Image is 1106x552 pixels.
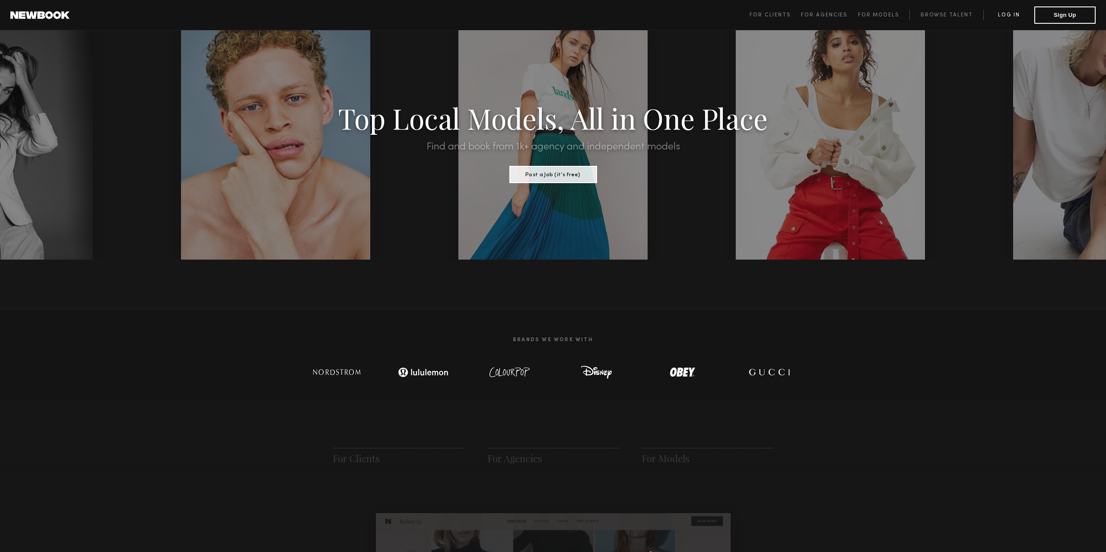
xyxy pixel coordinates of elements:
a: For Models [858,10,910,20]
span: For Models [858,13,899,18]
a: For Agencies [487,452,542,465]
h2: Brands We Work With [294,327,812,353]
a: Post a Job (it’s free) [509,169,597,178]
img: logo-lulu.svg [393,364,454,381]
a: For Models [642,452,690,465]
a: For Agencies [801,10,858,20]
img: logo-disney.svg [568,364,624,381]
a: Log in [983,10,1034,20]
img: logo-gucci.svg [741,364,797,381]
button: Sign Up [1034,6,1096,24]
h2: Find and book from 1k+ agency and independent models [83,142,1023,152]
h1: Top Local Models, All in One Place [83,105,1023,131]
a: For Clients [333,452,380,465]
a: For Clients [750,10,801,20]
button: Post a Job (it’s free) [509,166,597,183]
img: logo-colour-pop.svg [482,364,538,381]
img: logo-obey.svg [655,364,711,381]
a: Browse Talent [909,10,983,20]
span: For Agencies [801,13,847,18]
img: logo-nordstrom.svg [307,364,367,381]
span: For Clients [750,13,791,18]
